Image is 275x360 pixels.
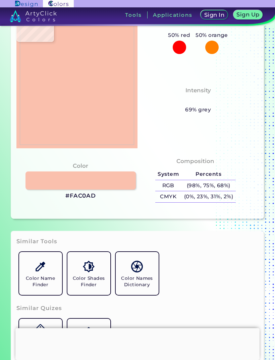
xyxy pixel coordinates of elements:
[205,12,224,17] h5: Sign In
[20,8,134,145] img: 0782fb62-9f8f-415f-99db-ee350cabd0c0
[70,275,108,288] h5: Color Shades Finder
[35,261,46,272] img: icon_color_name_finder.svg
[166,31,193,40] h5: 50% red
[16,249,65,298] a: Color Name Finder
[155,180,181,191] h5: RGB
[202,10,227,19] a: Sign In
[234,10,262,19] a: Sign Up
[15,1,38,7] img: ArtyClick Design logo
[83,327,95,339] img: icon_game.svg
[35,324,46,336] img: icon_game.svg
[193,31,231,40] h5: 50% orange
[185,96,211,104] h3: Pastel
[16,304,62,312] h3: Similar Quizes
[22,275,59,288] h5: Color Name Finder
[65,249,113,298] a: Color Shades Finder
[125,12,142,17] h3: Tools
[155,169,181,180] h5: System
[181,180,236,191] h5: (98%, 75%, 68%)
[176,156,214,166] h4: Composition
[73,161,88,171] h4: Color
[185,86,211,95] h4: Intensity
[185,105,211,114] h5: 69% grey
[181,191,236,202] h5: (0%, 23%, 31%, 2%)
[65,192,96,200] h3: #FAC0AD
[113,249,161,298] a: Color Names Dictionary
[10,10,57,22] img: logo_artyclick_colors_white.svg
[153,12,192,17] h3: Applications
[237,12,259,17] h5: Sign Up
[16,238,57,246] h3: Similar Tools
[83,261,95,272] img: icon_color_shades.svg
[118,275,156,288] h5: Color Names Dictionary
[15,328,260,358] iframe: Advertisement
[131,261,143,272] img: icon_color_names_dictionary.svg
[155,191,181,202] h5: CMYK
[181,169,236,180] h5: Percents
